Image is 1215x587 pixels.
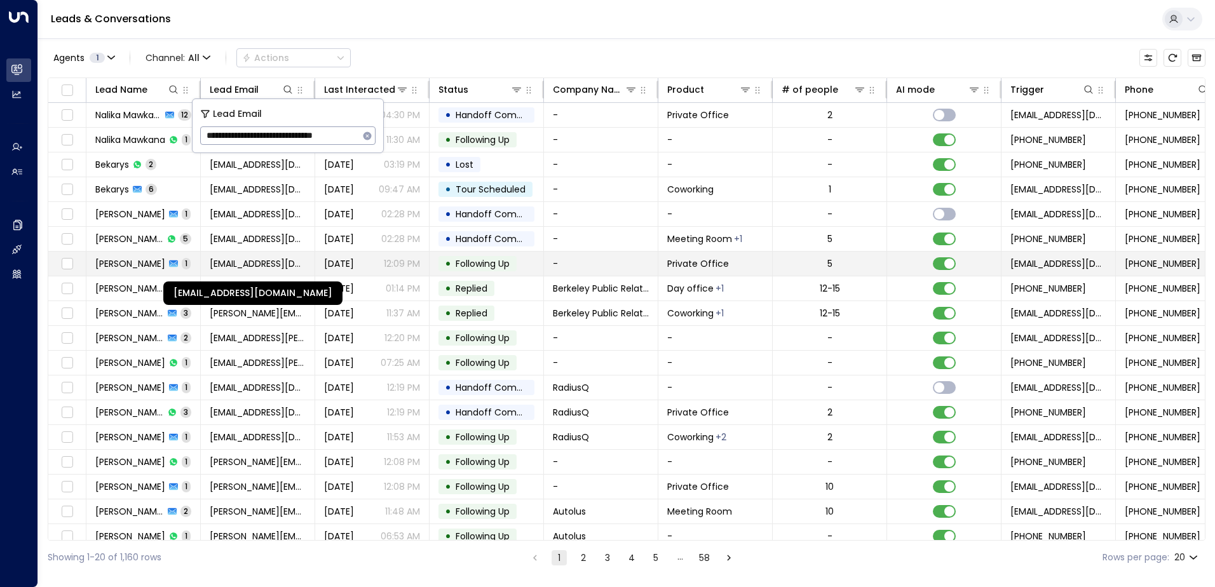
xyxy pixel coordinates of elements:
div: • [445,302,451,324]
span: Toggle select row [59,454,75,470]
div: Dedicated Desk,Private Office [716,431,726,443]
div: … [672,550,688,565]
span: autolocksmithcourse4all@gmail.com [210,257,306,270]
span: Private Office [667,109,729,121]
span: Handoff Completed [456,208,545,220]
div: AI mode [896,82,935,97]
span: Toggle select row [59,132,75,148]
div: - [827,133,832,146]
span: Toggle select row [59,330,75,346]
span: 1 [182,258,191,269]
div: Day office [716,307,724,320]
div: # of people [782,82,866,97]
p: 02:28 PM [381,208,420,220]
td: - [544,177,658,201]
span: Toggle select row [59,231,75,247]
td: - [544,252,658,276]
span: +447833488610 [1125,332,1200,344]
span: Meeting Room [667,233,732,245]
div: Lead Name [95,82,147,97]
span: 2 [146,159,156,170]
span: Carl Daniel [95,208,165,220]
span: Ziad Albayati [95,381,165,394]
p: 06:53 AM [381,530,420,543]
span: +447985792534 [1125,158,1200,171]
span: Toggle select row [59,281,75,297]
span: Coworking [667,431,714,443]
span: 1 [182,456,191,467]
div: • [445,352,451,374]
span: Refresh [1164,49,1181,67]
div: • [445,228,451,250]
span: +447808235040 [1125,431,1200,443]
span: Meeting Room [667,505,732,518]
span: Neela Cleary [95,356,165,369]
div: 12-15 [820,282,840,295]
span: Toggle select row [59,405,75,421]
div: - [827,455,832,468]
span: Lost [456,158,473,171]
span: Following Up [456,356,510,369]
span: Yesterday [324,257,354,270]
span: Following Up [456,530,510,543]
div: Trigger [1010,82,1095,97]
span: m.bove@autolus.com [210,530,306,543]
div: Showing 1-20 of 1,160 rows [48,551,161,564]
td: - [658,128,773,152]
span: Bekarys [95,183,129,196]
span: Handoff Completed [456,109,545,121]
button: Actions [236,48,351,67]
div: • [445,203,451,225]
td: - [658,524,773,548]
span: Yesterday [324,158,354,171]
span: Nalika Mawkana [95,133,165,146]
span: Toggle select row [59,182,75,198]
p: 09:47 AM [379,183,420,196]
span: Toggle select all [59,83,75,98]
span: sales@newflex.com [1010,307,1106,320]
p: 12:20 PM [384,332,420,344]
span: Lead Email [213,107,262,121]
span: 2 [180,332,191,343]
span: Toggle select row [59,355,75,371]
td: - [544,326,658,350]
div: Lead Email [210,82,294,97]
span: Toggle select row [59,504,75,520]
span: +447384316965 [1010,233,1086,245]
div: - [827,208,832,220]
span: Toggle select row [59,529,75,544]
span: RadiusQ [553,381,589,394]
span: +447947702385 [1125,455,1200,468]
span: Yesterday [324,233,354,245]
a: Leads & Conversations [51,11,171,26]
span: Handoff Completed [456,381,545,394]
span: Yesterday [324,455,354,468]
span: +447494597362 [1125,282,1200,295]
span: Autolus [553,505,586,518]
div: Product [667,82,704,97]
span: Toggle select row [59,429,75,445]
span: Yesterday [324,381,354,394]
div: Company Name [553,82,637,97]
div: Last Interacted [324,82,395,97]
button: Go to next page [721,550,736,565]
span: Replied [456,307,487,320]
span: Ziad Albayati [95,431,165,443]
span: Following Up [456,480,510,493]
p: 11:30 AM [386,133,420,146]
div: Status [438,82,468,97]
span: Yesterday [324,183,354,196]
span: All [188,53,200,63]
span: +447808235040 [1125,406,1200,419]
span: Toggle select row [59,206,75,222]
span: +447833488610 [1010,356,1086,369]
span: nick.head@berkeleypr.com [210,307,306,320]
span: +12072331869 [1010,530,1086,543]
span: 1 [182,382,191,393]
span: 3 [180,407,191,417]
p: 04:30 PM [380,109,420,121]
span: Ziad Albayati [95,406,164,419]
span: sales@newflex.com [1010,332,1106,344]
td: - [544,103,658,127]
span: 1 [182,134,191,145]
